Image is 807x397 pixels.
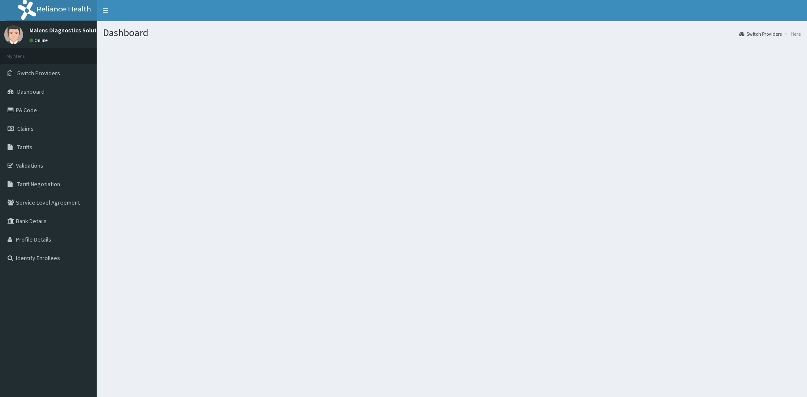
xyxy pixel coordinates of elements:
[17,88,45,95] span: Dashboard
[103,27,801,38] h1: Dashboard
[783,30,801,37] li: Here
[17,180,60,188] span: Tariff Negotiation
[29,27,108,33] p: Malens Diagnostics Solutions
[739,30,782,37] a: Switch Providers
[29,37,50,43] a: Online
[17,69,60,77] span: Switch Providers
[4,25,23,44] img: User Image
[17,143,32,151] span: Tariffs
[17,125,34,132] span: Claims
